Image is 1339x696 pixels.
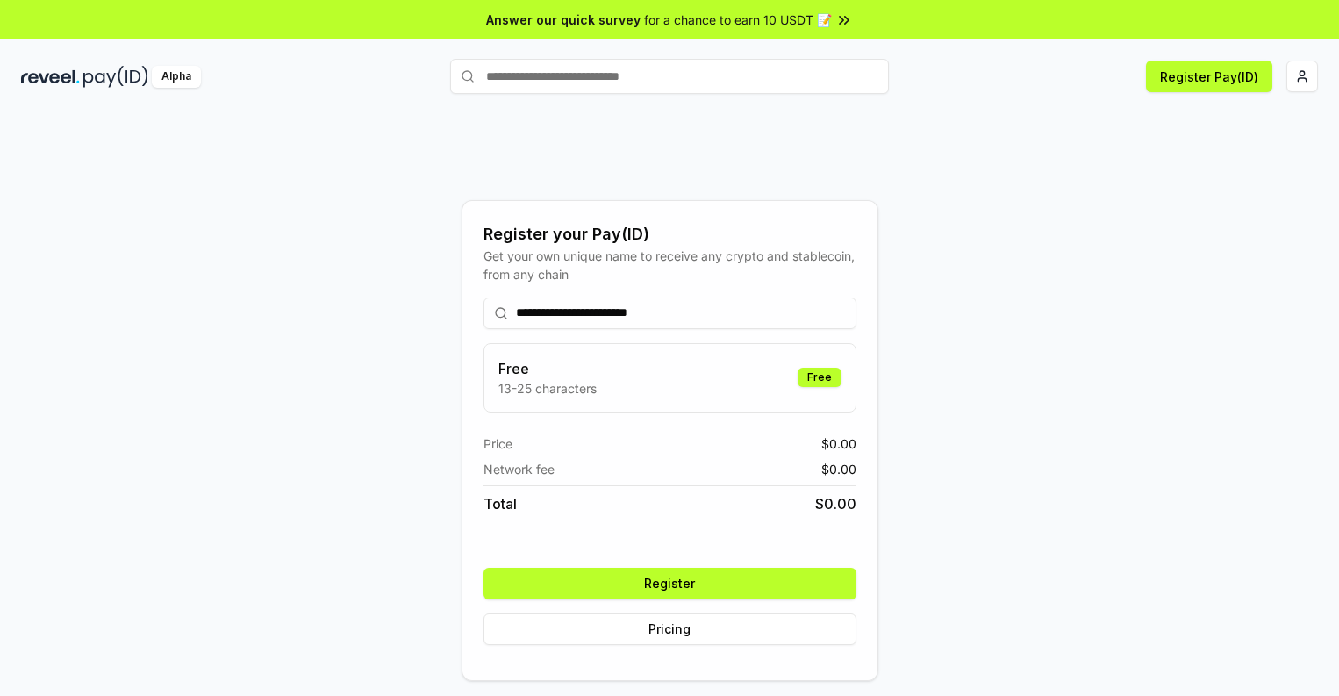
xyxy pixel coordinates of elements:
[483,247,856,283] div: Get your own unique name to receive any crypto and stablecoin, from any chain
[152,66,201,88] div: Alpha
[483,493,517,514] span: Total
[486,11,641,29] span: Answer our quick survey
[798,368,841,387] div: Free
[483,434,512,453] span: Price
[644,11,832,29] span: for a chance to earn 10 USDT 📝
[498,379,597,398] p: 13-25 characters
[483,460,555,478] span: Network fee
[83,66,148,88] img: pay_id
[21,66,80,88] img: reveel_dark
[483,222,856,247] div: Register your Pay(ID)
[821,460,856,478] span: $ 0.00
[821,434,856,453] span: $ 0.00
[1146,61,1272,92] button: Register Pay(ID)
[483,613,856,645] button: Pricing
[483,568,856,599] button: Register
[815,493,856,514] span: $ 0.00
[498,358,597,379] h3: Free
